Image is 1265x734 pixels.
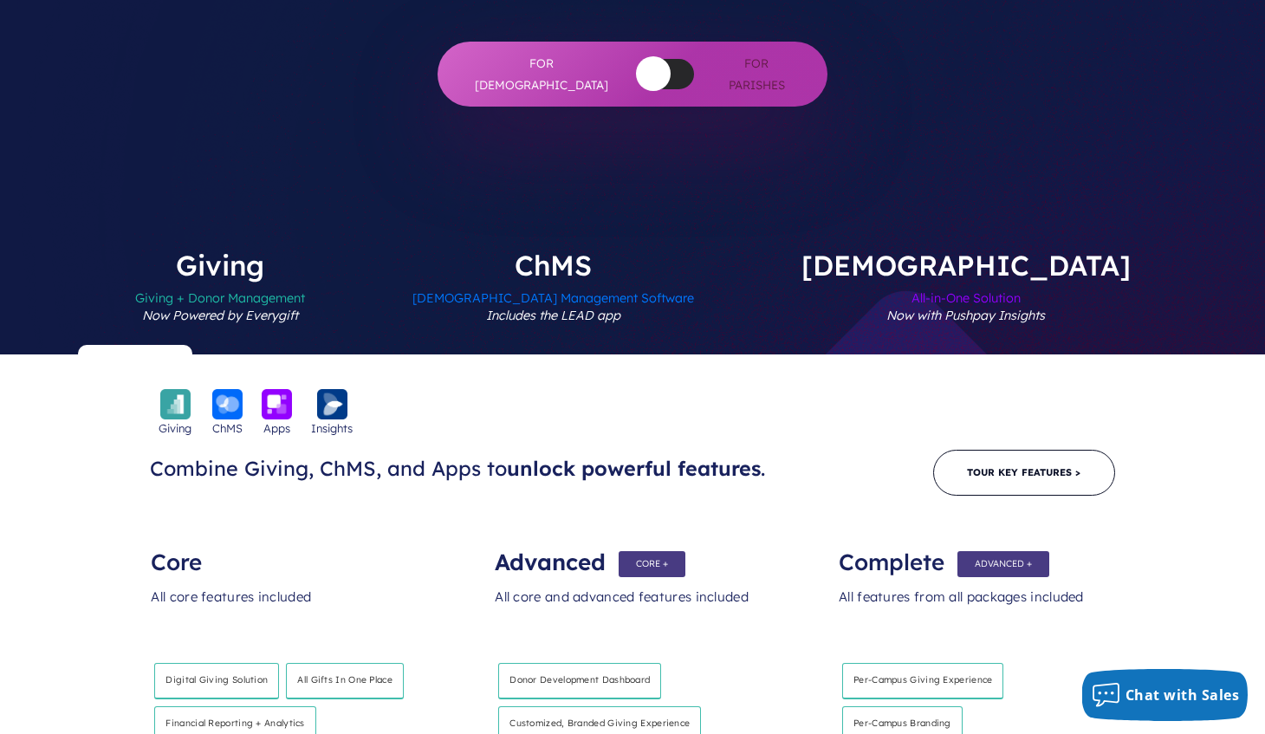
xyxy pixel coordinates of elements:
span: For Parishes [720,53,793,95]
span: Giving + Donor Management [135,279,305,354]
div: All core features included [151,571,425,649]
h4: Digital giving solution [154,663,279,699]
span: Chat with Sales [1126,685,1240,705]
label: Giving [83,251,357,354]
em: Now Powered by Everygift [142,308,298,323]
label: ChMS [360,251,746,354]
h4: Per-Campus giving experience [842,663,1003,699]
span: Giving [159,419,191,437]
span: For [DEMOGRAPHIC_DATA] [472,53,611,95]
div: Advanced [495,536,769,571]
span: Apps [263,419,290,437]
div: Complete [839,536,1113,571]
span: [DEMOGRAPHIC_DATA] Management Software [412,279,694,354]
img: icon_giving-bckgrnd-600x600-1.png [160,389,191,419]
em: Includes the LEAD app [486,308,620,323]
img: icon_chms-bckgrnd-600x600-1.png [212,389,243,419]
label: [DEMOGRAPHIC_DATA] [749,251,1183,354]
div: All core and advanced features included [495,571,769,649]
div: Core [151,536,425,571]
a: Tour Key Features > [933,450,1115,496]
span: All-in-One Solution [801,279,1131,354]
span: ChMS [212,419,243,437]
h4: All Gifts in One Place [286,663,404,699]
div: All features from all packages included [839,571,1113,649]
span: unlock powerful features [507,456,761,481]
button: Chat with Sales [1082,669,1249,721]
em: Now with Pushpay Insights [886,308,1045,323]
img: icon_insights-bckgrnd-600x600-1.png [317,389,347,419]
h3: Combine Giving, ChMS, and Apps to . [150,456,782,482]
span: Insights [311,419,353,437]
img: icon_apps-bckgrnd-600x600-1.png [262,389,292,419]
h4: Donor development dashboard [498,663,661,699]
